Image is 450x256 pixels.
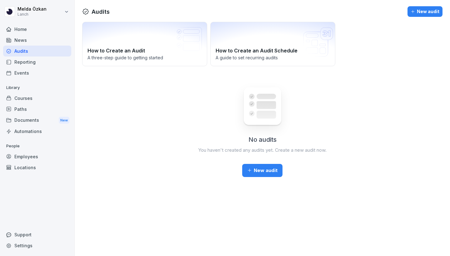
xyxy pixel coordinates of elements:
[3,126,71,137] a: Automations
[3,35,71,46] a: News
[59,117,69,124] div: New
[216,47,330,54] h2: How to Create an Audit Schedule
[242,164,282,177] button: New audit
[3,151,71,162] a: Employees
[3,229,71,240] div: Support
[87,54,202,61] p: A three-step guide to getting started
[3,24,71,35] a: Home
[17,7,47,12] p: Melda Özkan
[3,93,71,104] a: Courses
[3,162,71,173] a: Locations
[3,104,71,115] a: Paths
[248,135,277,144] h2: No audits
[82,22,207,66] a: How to Create an AuditA three-step guide to getting started
[247,167,277,174] div: New audit
[3,67,71,78] a: Events
[210,22,335,66] a: How to Create an Audit ScheduleA guide to set recurring audits
[198,147,327,154] p: You haven't created any audits yet. Create a new audit now.
[3,115,71,126] div: Documents
[407,6,442,17] button: New audit
[3,83,71,93] p: Library
[411,8,439,15] div: New audit
[216,54,330,61] p: A guide to set recurring audits
[3,46,71,57] a: Audits
[92,7,110,16] h1: Audits
[3,115,71,126] a: DocumentsNew
[3,57,71,67] a: Reporting
[3,141,71,151] p: People
[87,47,202,54] h2: How to Create an Audit
[3,240,71,251] a: Settings
[17,12,47,17] p: Lanch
